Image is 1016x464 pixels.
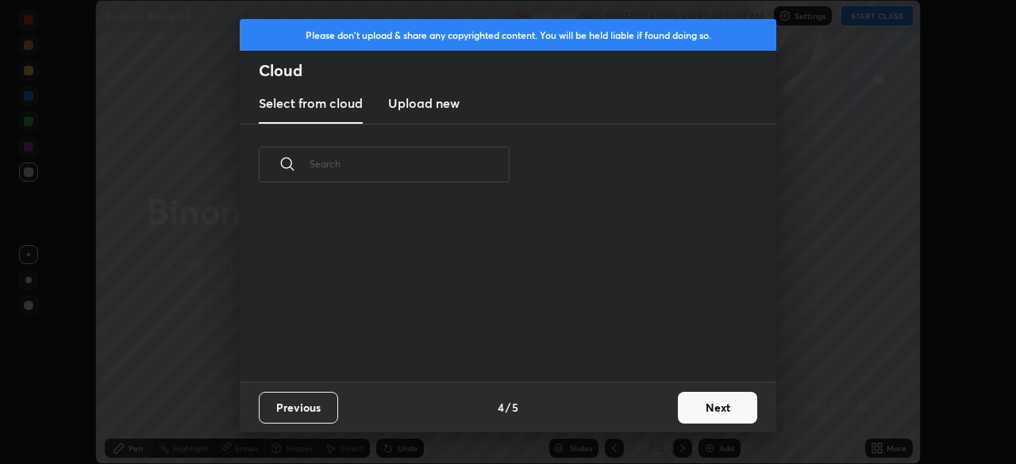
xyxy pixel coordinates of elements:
input: Search [310,130,510,197]
h3: Upload new [388,94,460,113]
div: Please don't upload & share any copyrighted content. You will be held liable if found doing so. [240,19,776,51]
button: Next [678,392,757,424]
h4: 4 [498,399,504,416]
h4: 5 [512,399,518,416]
h3: Select from cloud [259,94,363,113]
h2: Cloud [259,60,776,81]
h4: / [506,399,510,416]
button: Previous [259,392,338,424]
